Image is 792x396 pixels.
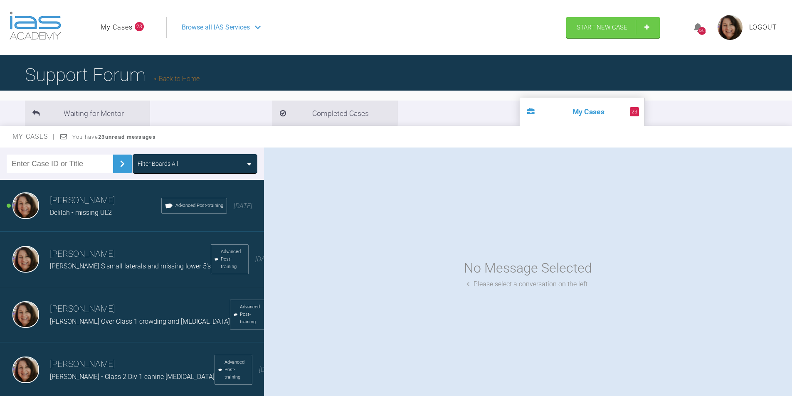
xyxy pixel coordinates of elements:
a: Back to Home [154,75,200,83]
span: Advanced Post-training [225,359,249,381]
img: logo-light.3e3ef733.png [10,12,61,40]
span: [DATE] [234,202,252,210]
span: 23 [630,107,639,116]
span: 23 [135,22,144,31]
span: Start New Case [577,24,627,31]
h1: Support Forum [25,60,200,89]
span: [PERSON_NAME] S small laterals and missing lower 5's [50,262,211,270]
div: No Message Selected [464,258,592,279]
input: Enter Case ID or Title [7,155,113,173]
img: Lana Gilchrist [12,246,39,273]
img: profile.png [718,15,743,40]
h3: [PERSON_NAME] [50,194,161,208]
a: Start New Case [566,17,660,38]
li: Waiting for Mentor [25,101,150,126]
span: Delilah - missing UL2 [50,209,112,216]
span: My Cases [12,133,55,140]
img: Lana Gilchrist [12,192,39,219]
img: Lana Gilchrist [12,301,39,328]
a: My Cases [101,22,133,33]
span: You have [72,134,156,140]
h3: [PERSON_NAME] [50,247,211,261]
h3: [PERSON_NAME] [50,357,215,371]
a: Logout [749,22,777,33]
img: Lana Gilchrist [12,357,39,383]
h3: [PERSON_NAME] [50,302,230,316]
div: 1301 [698,27,706,35]
li: My Cases [520,98,644,126]
img: chevronRight.28bd32b0.svg [116,157,129,170]
span: [DATE] [255,255,274,263]
li: Completed Cases [272,101,397,126]
span: Advanced Post-training [221,248,245,271]
span: [PERSON_NAME] Over Class 1 crowding and [MEDICAL_DATA] [50,317,230,325]
div: Please select a conversation on the left. [467,279,589,290]
span: Browse all IAS Services [182,22,250,33]
strong: 23 unread messages [98,134,156,140]
span: Advanced Post-training [240,303,264,326]
span: Advanced Post-training [175,202,223,209]
span: [PERSON_NAME] - Class 2 Div 1 canine [MEDICAL_DATA] [50,373,215,381]
div: Filter Boards: All [138,159,178,168]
